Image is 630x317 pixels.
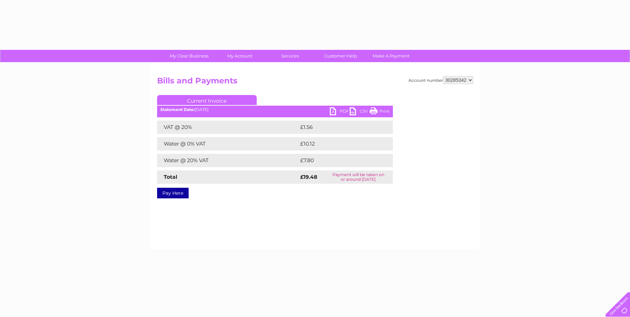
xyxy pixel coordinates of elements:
[370,107,390,117] a: Print
[157,107,393,112] div: [DATE]
[162,50,217,62] a: My Clear Business
[212,50,267,62] a: My Account
[299,137,378,151] td: £10.12
[364,50,418,62] a: Make A Payment
[408,76,473,84] div: Account number
[313,50,368,62] a: Customer Help
[157,121,299,134] td: VAT @ 20%
[157,95,257,105] a: Current Invoice
[299,121,377,134] td: £1.56
[263,50,317,62] a: Services
[157,137,299,151] td: Water @ 0% VAT
[160,107,195,112] b: Statement Date:
[350,107,370,117] a: CSV
[324,170,393,184] td: Payment will be taken on or around [DATE]
[300,174,317,180] strong: £19.48
[157,154,299,167] td: Water @ 20% VAT
[330,107,350,117] a: PDF
[157,76,473,89] h2: Bills and Payments
[299,154,377,167] td: £7.80
[157,188,189,198] a: Pay Here
[164,174,177,180] strong: Total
